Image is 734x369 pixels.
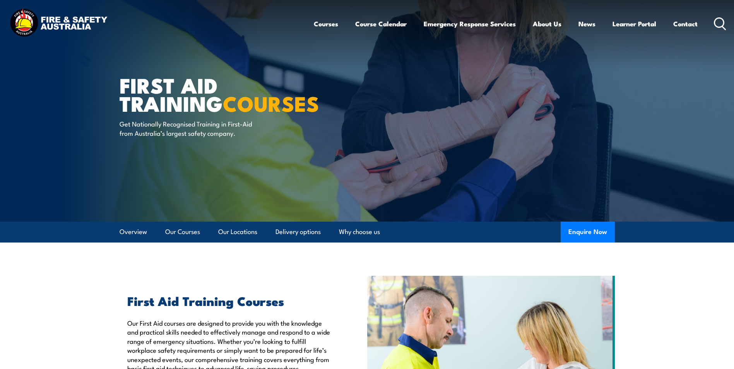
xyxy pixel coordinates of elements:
a: Delivery options [275,222,321,242]
a: Contact [673,14,698,34]
a: Course Calendar [355,14,407,34]
h2: First Aid Training Courses [127,295,332,306]
a: Our Courses [165,222,200,242]
a: Our Locations [218,222,257,242]
button: Enquire Now [561,222,615,243]
a: Overview [120,222,147,242]
a: About Us [533,14,561,34]
strong: COURSES [223,87,319,119]
a: News [578,14,595,34]
a: Learner Portal [613,14,656,34]
a: Emergency Response Services [424,14,516,34]
a: Courses [314,14,338,34]
p: Get Nationally Recognised Training in First-Aid from Australia’s largest safety company. [120,119,261,137]
h1: First Aid Training [120,76,311,112]
a: Why choose us [339,222,380,242]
